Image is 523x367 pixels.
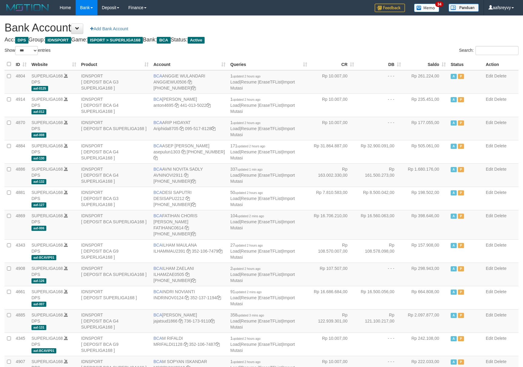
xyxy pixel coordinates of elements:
[241,196,257,201] a: Resume
[230,289,295,306] span: | | |
[451,167,457,172] span: Active
[230,173,295,184] a: Import Mutasi
[230,190,263,195] span: 50
[29,163,79,187] td: DPS
[237,215,264,218] span: updated 2 mins ago
[153,319,177,323] a: jajatsud1866
[475,46,518,55] input: Search:
[151,309,228,333] td: [PERSON_NAME] 736-173-9110
[151,70,228,94] td: ANGGIE WULANDARI [PHONE_NUMBER]
[151,58,228,70] th: Account: activate to sort column ascending
[230,80,240,84] a: Load
[259,173,281,178] a: EraseTFList
[31,97,63,102] a: SUPERLIGA168
[153,167,162,172] span: BCA
[241,126,257,131] a: Resume
[153,289,162,294] span: BCA
[494,336,506,341] a: Delete
[5,46,51,55] label: Show entries
[186,196,190,201] a: Copy DESISAPU2212 to clipboard
[241,295,257,300] a: Resume
[230,319,240,323] a: Load
[13,163,29,187] td: 4886
[486,120,493,125] a: Edit
[310,58,357,70] th: CR: activate to sort column ascending
[494,266,506,271] a: Delete
[230,313,264,317] span: 358
[241,219,257,224] a: Resume
[13,58,29,70] th: ID: activate to sort column ascending
[31,86,48,91] span: aaf-0125
[403,117,448,140] td: Rp 177.055,00
[29,263,79,286] td: DPS
[87,37,143,44] span: ISPORT > SUPERLIGA168
[458,97,464,102] span: Paused
[486,143,493,148] a: Edit
[451,243,457,248] span: Active
[375,4,405,12] img: Feedback.jpg
[403,58,448,70] th: Saldo: activate to sort column ascending
[230,167,295,184] span: | | |
[233,98,261,101] span: updated 2 hours ago
[486,213,493,218] a: Edit
[357,309,403,333] td: Rp 121.100.217,00
[31,179,46,184] span: aaf-132
[494,143,506,148] a: Delete
[451,290,457,295] span: Active
[31,156,46,161] span: aaf-130
[13,210,29,239] td: 4869
[259,103,281,108] a: EraseTFList
[228,58,310,70] th: Queries: activate to sort column ascending
[259,126,281,131] a: EraseTFList
[79,117,151,140] td: IDNSPORT [ DEPOSIT BCA SUPERLIGA168 ]
[237,168,262,171] span: updated 1 min ago
[31,213,63,218] a: SUPERLIGA168
[357,239,403,263] td: Rp 108.578.098,00
[13,140,29,163] td: 4884
[153,342,183,347] a: MRIFALDI1128
[151,263,228,286] td: ILHAM ZAELANI [PHONE_NUMBER]
[486,97,493,102] a: Edit
[192,278,196,283] a: Copy 4062280631 to clipboard
[230,196,240,201] a: Load
[233,121,261,125] span: updated 2 hours ago
[153,190,162,195] span: BCA
[153,225,183,230] a: FATIHANC0614
[15,37,28,44] span: DPS
[310,263,357,286] td: Rp 107.507,00
[230,243,263,247] span: 27
[230,103,295,114] a: Import Mutasi
[451,74,457,79] span: Active
[357,140,403,163] td: Rp 32.900.091,00
[79,210,151,239] td: IDNSPORT [ DEPOSIT BCA SUPERLIGA168 ]
[31,289,63,294] a: SUPERLIGA168
[230,289,261,294] span: 91
[403,93,448,117] td: Rp 235.451,00
[486,243,493,247] a: Edit
[230,103,240,108] a: Load
[153,266,162,271] span: BCA
[31,109,46,114] span: aaf-012
[403,263,448,286] td: Rp 298.943,00
[230,266,295,283] span: | | |
[79,187,151,210] td: IDNSPORT [ DEPOSIT BCA G3 SUPERLIGA168 ]
[230,143,265,148] span: 171
[29,239,79,263] td: DPS
[458,167,464,172] span: Paused
[31,278,46,283] span: aaf-126
[403,286,448,309] td: Rp 664.808,00
[31,226,46,231] span: aaf-006
[494,289,506,294] a: Delete
[13,187,29,210] td: 4881
[259,196,281,201] a: EraseTFList
[449,4,479,12] img: panduan.png
[357,70,403,94] td: - - -
[153,74,162,78] span: BCA
[153,156,158,160] a: Copy 4062281875 to clipboard
[31,243,63,247] a: SUPERLIGA168
[310,93,357,117] td: Rp 10.007,00
[259,80,281,84] a: EraseTFList
[494,313,506,317] a: Delete
[241,173,257,178] a: Resume
[79,163,151,187] td: IDNSPORT [ DEPOSIT BCA G4 SUPERLIGA168 ]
